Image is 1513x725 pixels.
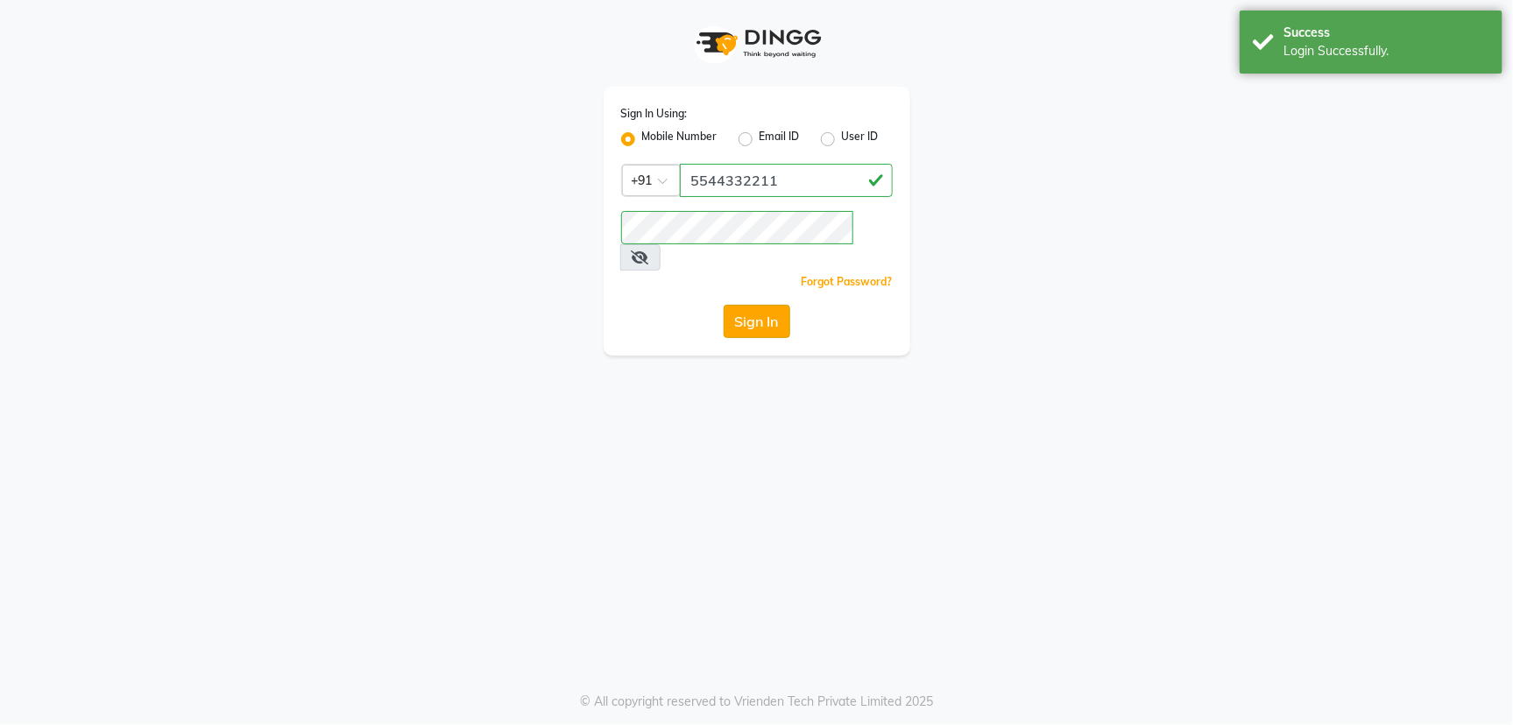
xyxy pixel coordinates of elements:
img: logo1.svg [687,18,827,69]
label: Sign In Using: [621,106,688,122]
label: Email ID [760,129,800,150]
label: User ID [842,129,879,150]
div: Success [1283,24,1489,42]
input: Username [680,164,893,197]
a: Forgot Password? [802,275,893,288]
div: Login Successfully. [1283,42,1489,60]
button: Sign In [724,305,790,338]
input: Username [621,211,853,244]
label: Mobile Number [642,129,718,150]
